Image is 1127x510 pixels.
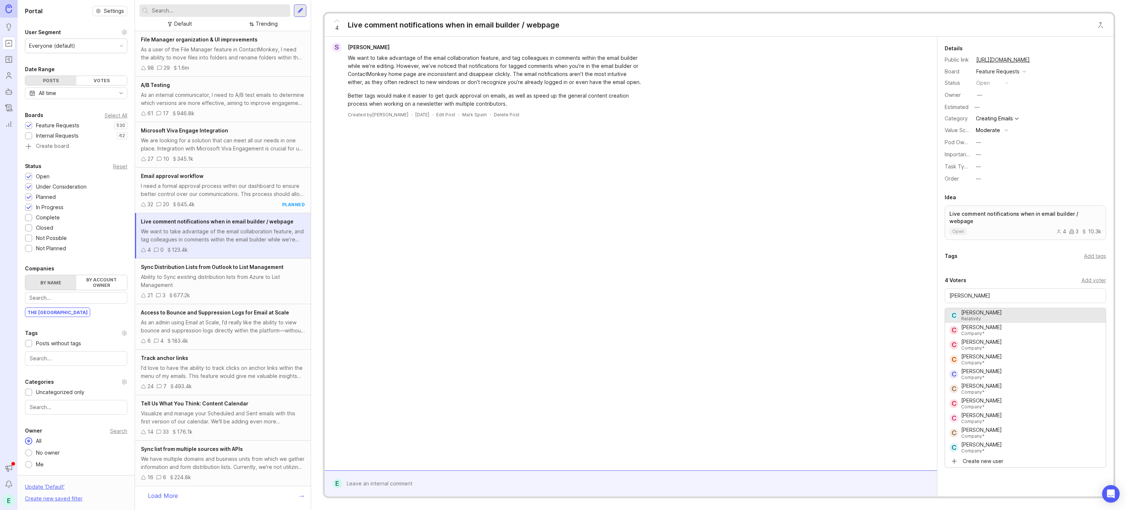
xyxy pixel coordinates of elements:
[147,200,153,208] div: 32
[411,112,412,118] div: ·
[961,310,1002,315] div: [PERSON_NAME]
[415,112,429,118] a: [DATE]
[177,109,194,117] div: 946.8k
[961,405,1002,409] div: Company*
[961,369,1002,374] div: [PERSON_NAME]
[25,483,65,495] div: Update ' Default '
[147,246,151,254] div: 4
[36,224,53,232] div: Closed
[328,43,395,52] a: S[PERSON_NAME]
[135,122,311,168] a: Microsoft Viva Engage IntegrationWe are looking for a solution that can meet all our needs in one...
[2,117,15,131] a: Reporting
[945,56,970,64] div: Public link
[949,311,958,320] div: C
[348,20,559,30] div: Live comment notifications when in email builder / webpage
[141,36,258,43] span: File Manager organization & UI improvements
[141,173,204,179] span: Email approval workflow
[2,494,15,507] button: E
[945,127,973,133] label: Value Scale
[141,127,228,134] span: Microsoft Viva Engage Integration
[2,53,15,66] a: Roadmaps
[119,133,125,139] p: 62
[152,7,287,15] input: Search...
[135,441,311,486] a: Sync list from multiple sources with APIsWe have multiple domains and business units from which w...
[2,37,15,50] a: Portal
[135,168,311,213] a: Email approval workflowI need a formal approval process within our dashboard to ensure better con...
[147,109,153,117] div: 61
[147,64,154,72] div: 98
[945,276,966,285] div: 4 Voters
[949,292,1101,300] input: Search for a user...
[1069,229,1079,234] div: 3
[141,455,305,471] div: We have multiple domains and business units from which we gather information and form distributio...
[32,437,45,445] div: All
[141,318,305,335] div: As an admin using Email at Scale, I’d really like the ability to view bounce and suppression logs...
[961,383,1002,389] div: [PERSON_NAME]
[135,350,311,395] a: Track anchor linksI'd love to have the ability to track clicks on anchor links within the menu of...
[163,428,169,436] div: 33
[25,65,55,74] div: Date Range
[1102,485,1120,503] div: Open Intercom Messenger
[961,419,1002,424] div: Company*
[141,409,305,426] div: Visualize and manage your Scheduled and Sent emails with this first version of our calendar. We'l...
[952,229,964,234] p: open
[164,64,170,72] div: 29
[177,200,195,208] div: 645.4k
[949,385,958,393] div: C
[160,246,164,254] div: 0
[977,91,982,99] div: —
[141,218,293,225] span: Live comment notifications when in email builder / webpage
[160,337,164,345] div: 4
[961,442,1002,447] div: [PERSON_NAME]
[462,112,487,118] button: Mark Spam
[961,317,1002,321] div: Relativity
[333,479,342,488] div: E
[175,382,192,390] div: 493.4k
[178,64,189,72] div: 1.6m
[147,337,151,345] div: 6
[115,90,127,96] svg: toggle icon
[147,382,154,390] div: 24
[961,361,1002,365] div: Company*
[949,370,958,379] div: C
[135,395,311,441] a: Tell Us What You Think: Content CalendarVisualize and manage your Scheduled and Sent emails with ...
[147,291,153,299] div: 21
[25,143,127,150] a: Create board
[141,273,305,289] div: Ability to Sync existing distribution lists from Azure to List Management
[29,42,75,50] div: Everyone (default)
[30,354,123,363] input: Search...
[1082,276,1106,284] div: Add voter
[945,68,970,76] div: Board
[490,112,491,118] div: ·
[348,112,408,118] div: Created by [PERSON_NAME]
[961,331,1002,336] div: Company*
[25,264,54,273] div: Companies
[949,399,958,408] div: C
[36,121,79,130] div: Feature Requests
[961,339,1002,345] div: [PERSON_NAME]
[945,205,1106,240] a: Live comment notifications when in email builder / webpageopen4310.3k
[104,7,124,15] span: Settings
[36,183,87,191] div: Under Consideration
[976,138,981,146] div: —
[976,163,981,171] div: —
[976,68,1020,76] div: Feature Requests
[972,102,982,112] div: —
[116,123,125,128] p: 530
[961,398,1002,403] div: [PERSON_NAME]
[961,375,1002,380] div: Company*
[2,462,15,475] button: Announcements
[945,114,970,123] div: Category
[147,473,153,481] div: 16
[163,473,166,481] div: 6
[348,92,641,108] div: Better tags would make it easier to get quick approval on emails, as well as speed up the general...
[976,175,981,183] div: —
[2,21,15,34] a: Ideas
[335,24,339,32] span: 4
[949,355,958,364] div: C
[974,55,1032,65] a: [URL][DOMAIN_NAME]
[436,112,455,118] div: Edit Post
[32,449,63,457] div: No owner
[25,76,76,85] div: Posts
